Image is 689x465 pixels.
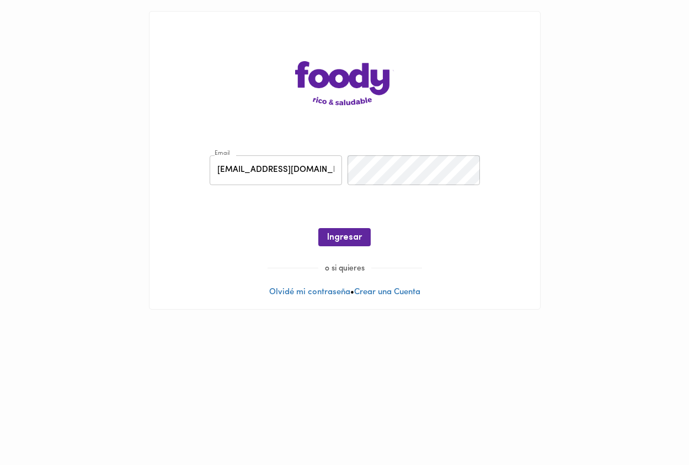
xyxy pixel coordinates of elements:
img: logo-main-page.png [295,61,394,105]
iframe: Messagebird Livechat Widget [625,401,678,454]
span: Ingresar [327,233,362,243]
a: Olvidé mi contraseña [269,288,350,296]
a: Crear una Cuenta [354,288,420,296]
button: Ingresar [318,228,371,246]
div: • [149,12,540,309]
input: pepitoperez@gmail.com [210,155,342,186]
span: o si quieres [318,264,371,273]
